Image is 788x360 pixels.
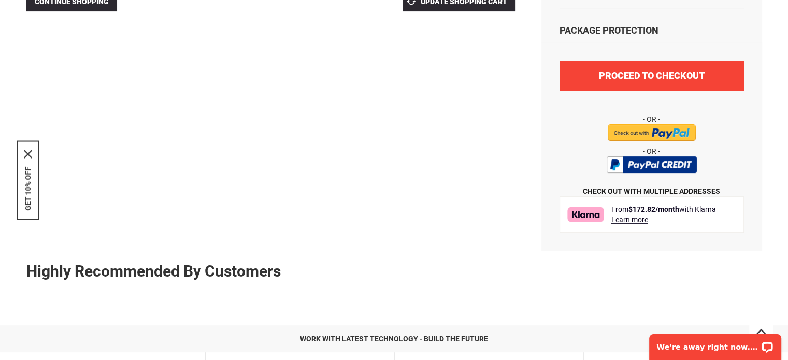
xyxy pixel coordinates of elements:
svg: close icon [24,150,32,158]
button: GET 10% OFF [24,166,32,210]
button: Proceed to Checkout [560,61,744,91]
strong: Highly Recommended By Customers [26,264,281,279]
button: Close [24,150,32,158]
a: Check Out with Multiple Addresses [583,187,720,195]
div: Package Protection [560,24,744,37]
iframe: LiveChat chat widget [642,327,788,360]
span: Proceed to Checkout [599,70,705,81]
